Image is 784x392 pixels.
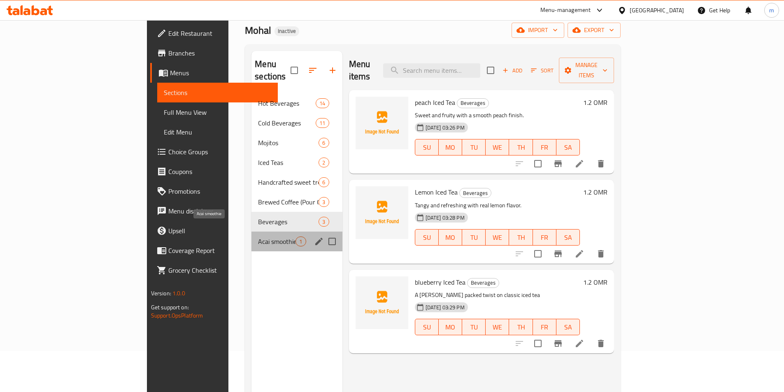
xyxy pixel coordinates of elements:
span: Branches [168,48,271,58]
span: SA [560,321,577,333]
span: Sort sections [303,60,323,80]
span: TU [465,321,482,333]
span: Beverages [468,278,499,288]
p: Tangy and refreshing with real lemon flavor. [415,200,580,211]
h6: 1.2 OMR [583,97,607,108]
button: FR [533,319,556,335]
span: MO [442,232,459,244]
button: TH [509,229,533,246]
span: [DATE] 03:26 PM [422,124,468,132]
span: Handcrafted sweet treats to pair perfectly with your coffee [258,177,319,187]
div: Brewed Coffee (Pour Over)3 [251,192,342,212]
div: Mojitos6 [251,133,342,153]
div: Hot Beverages [258,98,316,108]
button: import [512,23,564,38]
span: Beverages [457,98,489,108]
h6: 1.2 OMR [583,276,607,288]
button: edit [313,235,325,248]
span: SU [419,232,435,244]
span: SU [419,141,435,153]
span: Manage items [565,60,607,81]
button: TH [509,139,533,155]
span: 6 [319,139,328,147]
a: Upsell [150,221,278,241]
button: Manage items [559,58,614,83]
span: Lemon Iced Tea [415,186,458,198]
span: MO [442,141,459,153]
span: Add item [499,64,526,77]
span: Coupons [168,167,271,176]
button: delete [591,244,611,264]
span: Get support on: [151,302,189,313]
div: items [319,217,329,227]
span: 2 [319,159,328,167]
button: FR [533,139,556,155]
button: SA [556,229,580,246]
span: SA [560,232,577,244]
div: Beverages [459,188,491,198]
button: SA [556,139,580,155]
span: Edit Restaurant [168,28,271,38]
span: Mojitos [258,138,319,148]
span: TH [512,141,529,153]
button: Add section [323,60,342,80]
span: [DATE] 03:29 PM [422,304,468,311]
button: Branch-specific-item [548,154,568,174]
span: Choice Groups [168,147,271,157]
span: TH [512,232,529,244]
a: Coupons [150,162,278,181]
span: 3 [319,218,328,226]
div: Beverages [258,217,319,227]
span: SU [419,321,435,333]
span: Version: [151,288,171,299]
button: WE [486,139,509,155]
span: Brewed Coffee (Pour Over) [258,197,319,207]
span: Sort [531,66,554,75]
img: peach Iced Tea [356,97,408,149]
button: MO [439,229,462,246]
span: SA [560,141,577,153]
span: Select all sections [286,62,303,79]
div: Menu-management [540,5,591,15]
a: Support.OpsPlatform [151,310,203,321]
button: delete [591,334,611,353]
span: Sections [164,88,271,97]
span: Select section [482,62,499,79]
a: Edit menu item [575,249,584,259]
a: Grocery Checklist [150,260,278,280]
div: Acai smoothie1edit [251,232,342,251]
a: Branches [150,43,278,63]
a: Menu disclaimer [150,201,278,221]
button: WE [486,229,509,246]
span: WE [489,141,506,153]
nav: Menu sections [251,90,342,255]
div: items [316,118,329,128]
span: FR [536,321,553,333]
div: Beverages3 [251,212,342,232]
button: Branch-specific-item [548,334,568,353]
button: MO [439,319,462,335]
span: WE [489,232,506,244]
span: 1.0.0 [172,288,185,299]
p: A [PERSON_NAME] packed twist on classic iced tea [415,290,580,300]
a: Edit menu item [575,159,584,169]
span: export [574,25,614,35]
div: [GEOGRAPHIC_DATA] [630,6,684,15]
p: Sweet and fruity with a smooth peach finish. [415,110,580,121]
div: items [319,138,329,148]
span: Iced Teas [258,158,319,167]
button: TH [509,319,533,335]
div: Iced Teas2 [251,153,342,172]
div: items [316,98,329,108]
button: Sort [529,64,556,77]
button: TU [462,229,486,246]
button: TU [462,319,486,335]
button: delete [591,154,611,174]
span: 6 [319,179,328,186]
span: 14 [316,100,328,107]
span: 3 [319,198,328,206]
a: Edit Menu [157,122,278,142]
